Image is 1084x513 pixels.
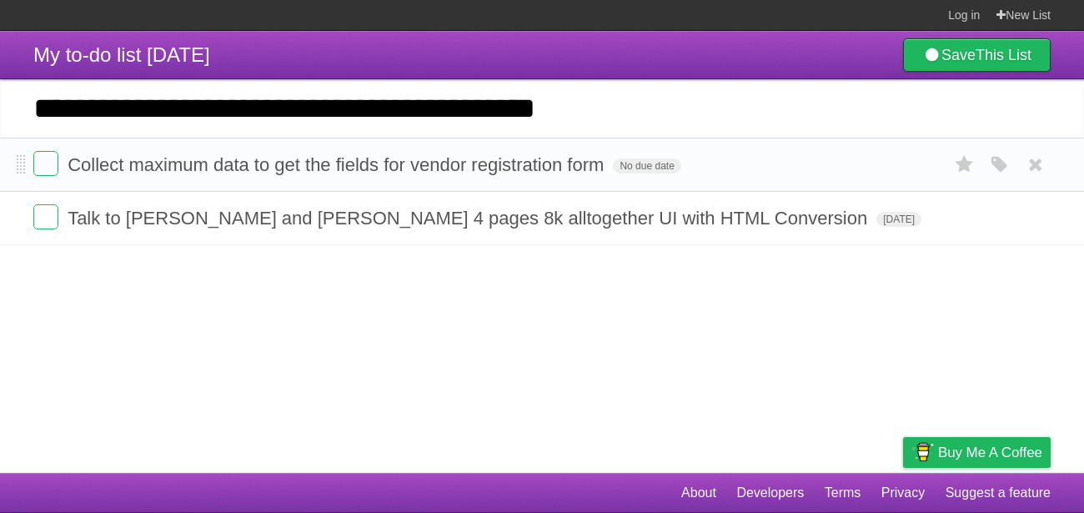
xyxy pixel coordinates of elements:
[876,212,921,227] span: [DATE]
[938,438,1042,467] span: Buy me a coffee
[33,43,210,66] span: My to-do list [DATE]
[903,38,1051,72] a: SaveThis List
[911,438,934,466] img: Buy me a coffee
[903,437,1051,468] a: Buy me a coffee
[613,158,680,174] span: No due date
[881,477,925,509] a: Privacy
[976,47,1031,63] b: This List
[33,204,58,229] label: Done
[949,151,981,179] label: Star task
[33,151,58,176] label: Done
[68,154,608,175] span: Collect maximum data to get the fields for vendor registration form
[736,477,804,509] a: Developers
[946,477,1051,509] a: Suggest a feature
[825,477,861,509] a: Terms
[68,208,871,229] span: Talk to [PERSON_NAME] and [PERSON_NAME] 4 pages 8k alltogether UI with HTML Conversion
[681,477,716,509] a: About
